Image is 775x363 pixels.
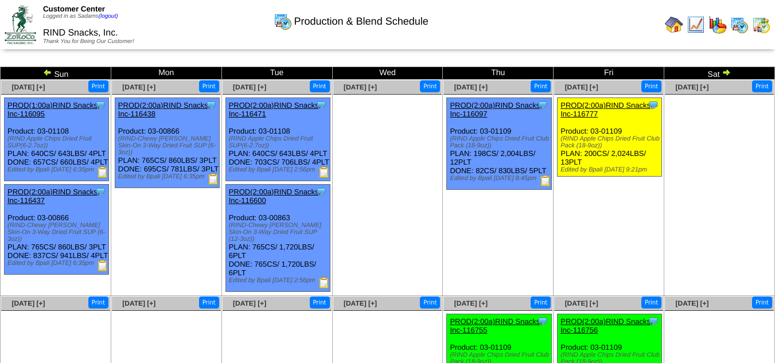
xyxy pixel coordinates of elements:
a: [DATE] [+] [675,299,708,307]
a: PROD(2:00a)RIND Snacks, Inc-116755 [450,317,542,334]
span: Production & Blend Schedule [294,15,429,28]
button: Print [420,80,440,92]
img: Tooltip [537,315,548,327]
div: Edited by Bpali [DATE] 2:56pm [229,166,330,173]
img: calendarinout.gif [752,15,770,34]
button: Print [88,296,108,309]
div: Edited by Bpali [DATE] 8:45pm [450,175,551,182]
div: Edited by Bpali [DATE] 9:21pm [560,166,661,173]
td: Thu [443,67,554,80]
button: Print [531,80,551,92]
img: home.gif [665,15,683,34]
div: (RIND-Chewy [PERSON_NAME] Skin-On 3-Way Dried Fruit SUP (6-3oz)) [118,135,219,156]
a: PROD(1:00a)RIND Snacks, Inc-116095 [7,101,99,118]
a: [DATE] [+] [122,299,155,307]
button: Print [420,296,440,309]
td: Sat [664,67,775,80]
button: Print [752,80,772,92]
a: [DATE] [+] [233,83,266,91]
div: (RIND Apple Chips Dried Fruit SUP(6-2.7oz)) [7,135,108,149]
a: [DATE] [+] [675,83,708,91]
a: PROD(2:00a)RIND Snacks, Inc-116756 [560,317,652,334]
img: Production Report [97,260,108,271]
button: Print [310,80,330,92]
span: Thank You for Being Our Customer! [43,38,134,45]
a: [DATE] [+] [454,299,488,307]
img: arrowright.gif [722,68,731,77]
img: Tooltip [316,186,327,197]
a: PROD(2:00a)RIND Snacks, Inc-116097 [450,101,542,118]
td: Wed [332,67,443,80]
a: PROD(2:00a)RIND Snacks, Inc-116600 [229,188,321,205]
img: Tooltip [648,315,659,327]
img: Production Report [318,166,330,178]
button: Print [199,80,219,92]
span: Logged in as Sadams [43,13,118,19]
div: Product: 03-01108 PLAN: 640CS / 643LBS / 4PLT DONE: 703CS / 706LBS / 4PLT [225,98,330,181]
td: Fri [554,67,664,80]
div: Product: 03-01109 PLAN: 198CS / 2,004LBS / 12PLT DONE: 82CS / 830LBS / 5PLT [447,98,551,190]
img: Tooltip [537,99,548,111]
button: Print [641,80,661,92]
a: PROD(2:00a)RIND Snacks, Inc-116777 [560,101,652,118]
span: RIND Snacks, Inc. [43,28,118,38]
a: [DATE] [+] [233,299,266,307]
td: Mon [111,67,221,80]
a: [DATE] [+] [565,299,598,307]
img: calendarprod.gif [274,12,292,30]
div: (RIND Apple Chips Dried Fruit Club Pack (18-9oz)) [450,135,551,149]
button: Print [310,296,330,309]
a: [DATE] [+] [565,83,598,91]
button: Print [752,296,772,309]
img: Production Report [208,173,219,185]
div: Product: 03-00866 PLAN: 765CS / 860LBS / 3PLT DONE: 695CS / 781LBS / 3PLT [115,98,219,188]
a: PROD(2:00a)RIND Snacks, Inc-116438 [118,101,210,118]
div: Edited by Bpali [DATE] 6:35pm [7,260,108,267]
div: Product: 03-00863 PLAN: 765CS / 1,720LBS / 6PLT DONE: 765CS / 1,720LBS / 6PLT [225,185,330,292]
div: (RIND-Chewy [PERSON_NAME] Skin-On 3-Way Dried Fruit SUP (6-3oz)) [7,222,108,243]
a: PROD(2:00a)RIND Snacks, Inc-116437 [7,188,99,205]
img: Tooltip [95,186,106,197]
a: [DATE] [+] [344,83,377,91]
div: Product: 03-01108 PLAN: 640CS / 643LBS / 4PLT DONE: 657CS / 660LBS / 4PLT [5,98,109,181]
a: [DATE] [+] [344,299,377,307]
div: (RIND Apple Chips Dried Fruit SUP(6-2.7oz)) [229,135,330,149]
a: [DATE] [+] [122,83,155,91]
img: arrowleft.gif [43,68,52,77]
img: line_graph.gif [687,15,705,34]
a: PROD(2:00a)RIND Snacks, Inc-116471 [229,101,321,118]
div: (RIND-Chewy [PERSON_NAME] Skin-On 3-Way Dried Fruit SUP (12-3oz)) [229,222,330,243]
img: Production Report [540,175,551,186]
div: Edited by Bpali [DATE] 6:35pm [118,173,219,180]
img: Tooltip [95,99,106,111]
img: calendarprod.gif [730,15,749,34]
a: [DATE] [+] [11,299,45,307]
a: [DATE] [+] [454,83,488,91]
div: (RIND Apple Chips Dried Fruit Club Pack (18-9oz)) [560,135,661,149]
img: ZoRoCo_Logo(Green%26Foil)%20jpg.webp [5,5,36,44]
button: Print [199,296,219,309]
div: Product: 03-01109 PLAN: 200CS / 2,024LBS / 13PLT [558,98,662,177]
td: Sun [1,67,111,80]
a: [DATE] [+] [11,83,45,91]
div: Edited by Bpali [DATE] 2:56pm [229,277,330,284]
img: Tooltip [316,99,327,111]
button: Print [88,80,108,92]
img: Tooltip [205,99,217,111]
img: Production Report [97,166,108,178]
div: Edited by Bpali [DATE] 6:35pm [7,166,108,173]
